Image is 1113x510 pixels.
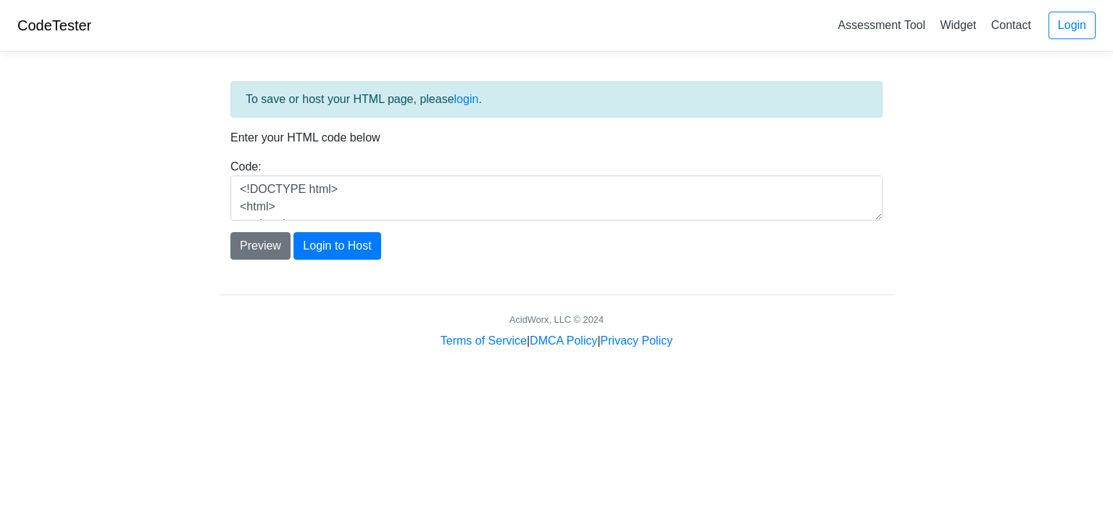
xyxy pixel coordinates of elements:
[230,129,883,147] p: Enter your HTML code below
[530,334,597,347] a: DMCA Policy
[934,13,982,37] a: Widget
[441,334,527,347] a: Terms of Service
[509,313,604,326] div: AcidWorx, LLC © 2024
[985,13,1037,37] a: Contact
[17,17,91,33] a: CodeTester
[220,158,893,221] div: Code:
[441,332,672,350] div: | |
[293,232,380,260] button: Login to Host
[832,13,931,37] a: Assessment Tool
[230,176,883,221] textarea: <!DOCTYPE html> <html> <head> <title>Test</title> </head> <body> <h1>Hello, world!</h1> </body> <...
[601,334,673,347] a: Privacy Policy
[454,93,479,105] a: login
[1049,12,1096,39] a: Login
[230,232,291,260] button: Preview
[230,81,883,118] div: To save or host your HTML page, please .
